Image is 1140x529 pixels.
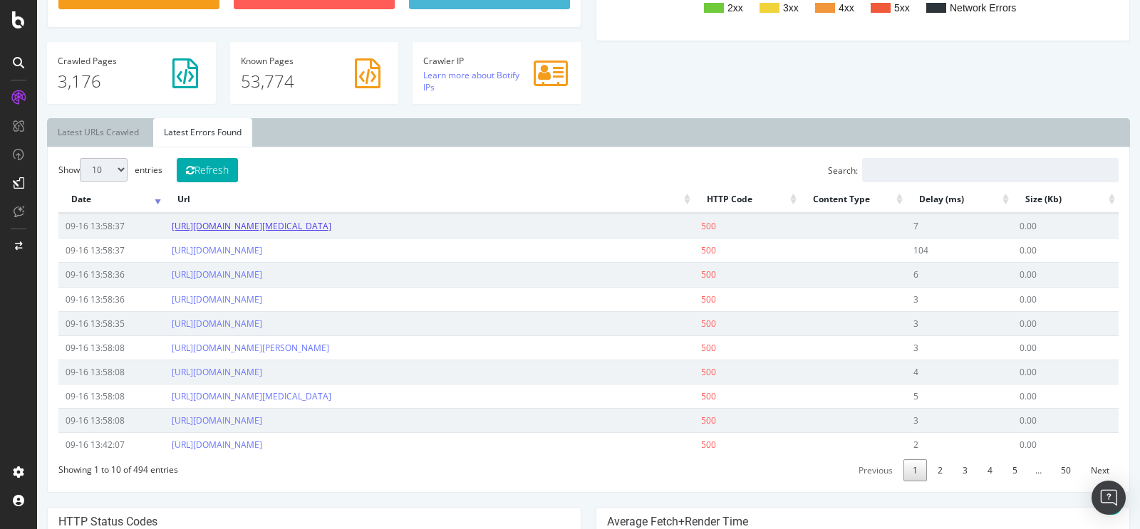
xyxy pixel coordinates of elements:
[135,414,225,426] a: [URL][DOMAIN_NAME]
[135,342,292,354] a: [URL][DOMAIN_NAME][PERSON_NAME]
[135,318,225,330] a: [URL][DOMAIN_NAME]
[21,311,128,335] td: 09-16 13:58:35
[664,414,679,426] span: 500
[891,459,915,481] a: 2
[21,238,128,262] td: 09-16 13:58:37
[135,220,294,232] a: [URL][DOMAIN_NAME][MEDICAL_DATA]
[869,186,975,214] th: Delay (ms): activate to sort column ascending
[975,287,1082,311] td: 0.00
[570,515,1082,529] h4: Average Fetch+Render Time
[21,432,128,456] td: 09-16 13:42:07
[21,384,128,408] td: 09-16 13:58:08
[975,186,1082,214] th: Size (Kb): activate to sort column ascending
[21,262,128,286] td: 09-16 13:58:36
[746,2,762,14] text: 3xx
[857,2,873,14] text: 5xx
[812,459,865,481] a: Previous
[975,238,1082,262] td: 0.00
[116,118,215,147] a: Latest Errors Found
[10,118,113,147] a: Latest URLs Crawled
[386,56,534,66] h4: Crawler IP
[869,287,975,311] td: 3
[21,335,128,360] td: 09-16 13:58:08
[140,158,201,182] button: Refresh
[21,214,128,238] td: 09-16 13:58:37
[869,384,975,408] td: 5
[135,244,225,256] a: [URL][DOMAIN_NAME]
[135,439,225,451] a: [URL][DOMAIN_NAME]
[128,186,656,214] th: Url: activate to sort column ascending
[791,158,1082,182] label: Search:
[869,262,975,286] td: 6
[869,311,975,335] td: 3
[664,293,679,305] span: 500
[1015,459,1043,481] a: 50
[869,408,975,432] td: 3
[21,69,168,93] p: 3,176
[21,457,141,476] div: Showing 1 to 10 of 494 entries
[1045,459,1082,481] a: Next
[975,384,1082,408] td: 0.00
[941,459,965,481] a: 4
[825,158,1082,182] input: Search:
[43,158,90,182] select: Showentries
[21,360,128,384] td: 09-16 13:58:08
[690,2,706,14] text: 2xx
[664,220,679,232] span: 500
[975,360,1082,384] td: 0.00
[913,2,979,14] text: Network Errors
[664,318,679,330] span: 500
[975,311,1082,335] td: 0.00
[869,335,975,360] td: 3
[135,293,225,305] a: [URL][DOMAIN_NAME]
[975,335,1082,360] td: 0.00
[866,459,890,481] a: 1
[869,214,975,238] td: 7
[664,390,679,402] span: 500
[763,186,869,214] th: Content Type: activate to sort column ascending
[204,56,351,66] h4: Pages Known
[916,459,940,481] a: 3
[21,287,128,311] td: 09-16 13:58:36
[657,186,763,214] th: HTTP Code: activate to sort column ascending
[135,390,294,402] a: [URL][DOMAIN_NAME][MEDICAL_DATA]
[664,268,679,281] span: 500
[21,158,125,182] label: Show entries
[990,464,1013,476] span: …
[21,408,128,432] td: 09-16 13:58:08
[802,2,817,14] text: 4xx
[21,515,533,529] h4: HTTP Status Codes
[204,69,351,93] p: 53,774
[869,432,975,456] td: 2
[975,408,1082,432] td: 0.00
[664,366,679,378] span: 500
[869,360,975,384] td: 4
[135,366,225,378] a: [URL][DOMAIN_NAME]
[386,69,482,93] a: Learn more about Botify IPs
[664,439,679,451] span: 500
[966,459,990,481] a: 5
[664,342,679,354] span: 500
[135,268,225,281] a: [URL][DOMAIN_NAME]
[21,186,128,214] th: Date: activate to sort column ascending
[975,432,1082,456] td: 0.00
[975,262,1082,286] td: 0.00
[664,244,679,256] span: 500
[1092,481,1126,515] div: Open Intercom Messenger
[21,56,168,66] h4: Pages Crawled
[869,238,975,262] td: 104
[975,214,1082,238] td: 0.00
